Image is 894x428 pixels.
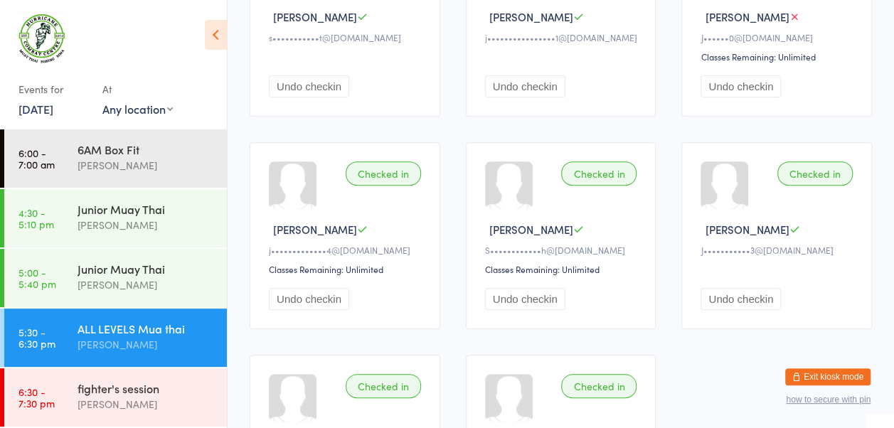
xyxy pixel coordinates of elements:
[18,207,54,230] time: 4:30 - 5:10 pm
[269,263,425,275] div: Classes Remaining: Unlimited
[489,222,573,237] span: [PERSON_NAME]
[485,263,642,275] div: Classes Remaining: Unlimited
[78,141,215,157] div: 6AM Box Fit
[701,75,781,97] button: Undo checkin
[4,189,227,247] a: 4:30 -5:10 pmJunior Muay Thai[PERSON_NAME]
[4,309,227,367] a: 5:30 -6:30 pmALL LEVELS Mua thai[PERSON_NAME]
[78,277,215,293] div: [PERSON_NAME]
[561,374,637,398] div: Checked in
[4,129,227,188] a: 6:00 -7:00 am6AM Box Fit[PERSON_NAME]
[269,31,425,43] div: s•••••••••••t@[DOMAIN_NAME]
[346,161,421,186] div: Checked in
[78,336,215,353] div: [PERSON_NAME]
[102,77,173,101] div: At
[777,161,853,186] div: Checked in
[18,386,55,409] time: 6:30 - 7:30 pm
[18,326,55,349] time: 5:30 - 6:30 pm
[485,75,565,97] button: Undo checkin
[346,374,421,398] div: Checked in
[4,249,227,307] a: 5:00 -5:40 pmJunior Muay Thai[PERSON_NAME]
[4,368,227,427] a: 6:30 -7:30 pmfighter's session[PERSON_NAME]
[705,222,789,237] span: [PERSON_NAME]
[78,217,215,233] div: [PERSON_NAME]
[269,244,425,256] div: j•••••••••••••4@[DOMAIN_NAME]
[273,222,357,237] span: [PERSON_NAME]
[485,288,565,310] button: Undo checkin
[701,244,857,256] div: J•••••••••••3@[DOMAIN_NAME]
[561,161,637,186] div: Checked in
[18,101,53,117] a: [DATE]
[485,244,642,256] div: S••••••••••••h@[DOMAIN_NAME]
[78,261,215,277] div: Junior Muay Thai
[18,267,56,289] time: 5:00 - 5:40 pm
[269,288,349,310] button: Undo checkin
[485,31,642,43] div: j••••••••••••••••1@[DOMAIN_NAME]
[78,157,215,173] div: [PERSON_NAME]
[78,201,215,217] div: Junior Muay Thai
[14,11,68,63] img: Hurricane Combat Centre
[489,9,573,24] span: [PERSON_NAME]
[18,147,55,170] time: 6:00 - 7:00 am
[705,9,789,24] span: [PERSON_NAME]
[78,396,215,412] div: [PERSON_NAME]
[701,288,781,310] button: Undo checkin
[18,77,88,101] div: Events for
[78,380,215,396] div: fighter's session
[102,101,173,117] div: Any location
[701,50,857,63] div: Classes Remaining: Unlimited
[701,31,857,43] div: J••••••0@[DOMAIN_NAME]
[269,75,349,97] button: Undo checkin
[785,368,871,385] button: Exit kiosk mode
[786,395,871,405] button: how to secure with pin
[78,321,215,336] div: ALL LEVELS Mua thai
[273,9,357,24] span: [PERSON_NAME]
